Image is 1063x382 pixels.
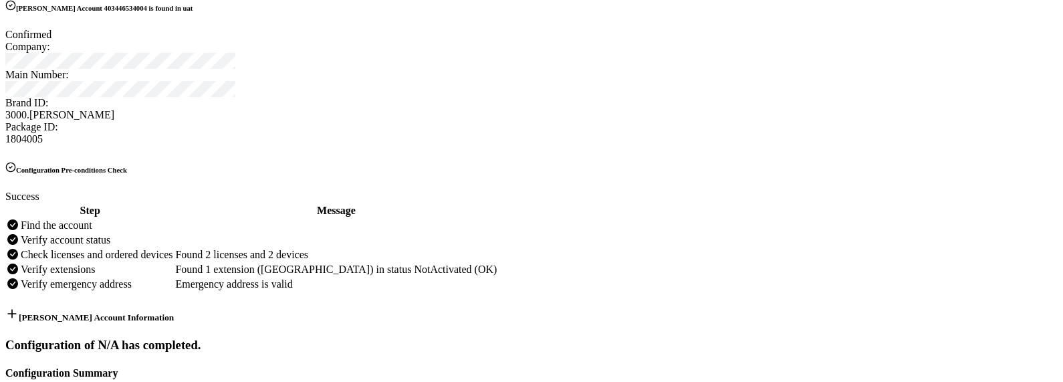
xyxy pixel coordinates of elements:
span: Brand ID: [5,97,48,108]
td: Emergency address is valid [174,278,497,291]
h6: Configuration Pre-conditions Check [5,162,1058,174]
span: Success [5,191,39,202]
span: Confirmed [5,29,51,40]
div: 3000.[PERSON_NAME] [5,109,1058,121]
td: Found 1 extension ([GEOGRAPHIC_DATA]) in status NotActivated (OK) [174,263,497,276]
th: Step [7,204,173,217]
h4: Configuration Summary [5,367,1058,379]
td: Verify emergency address [20,278,173,291]
div: 1804005 [5,133,1058,145]
span: Main Number: [5,69,69,80]
td: Verify account status [20,233,173,247]
td: Check licenses and ordered devices [20,248,173,262]
td: Find the account [20,219,173,232]
td: Found 2 licenses and 2 devices [174,248,497,262]
h3: Configuration of N/A has completed. [5,338,1058,353]
span: Company: [5,41,50,52]
td: Verify extensions [20,263,173,276]
span: Package ID: [5,121,58,132]
h5: [PERSON_NAME] Account Information [5,307,1058,323]
th: Message [174,204,497,217]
